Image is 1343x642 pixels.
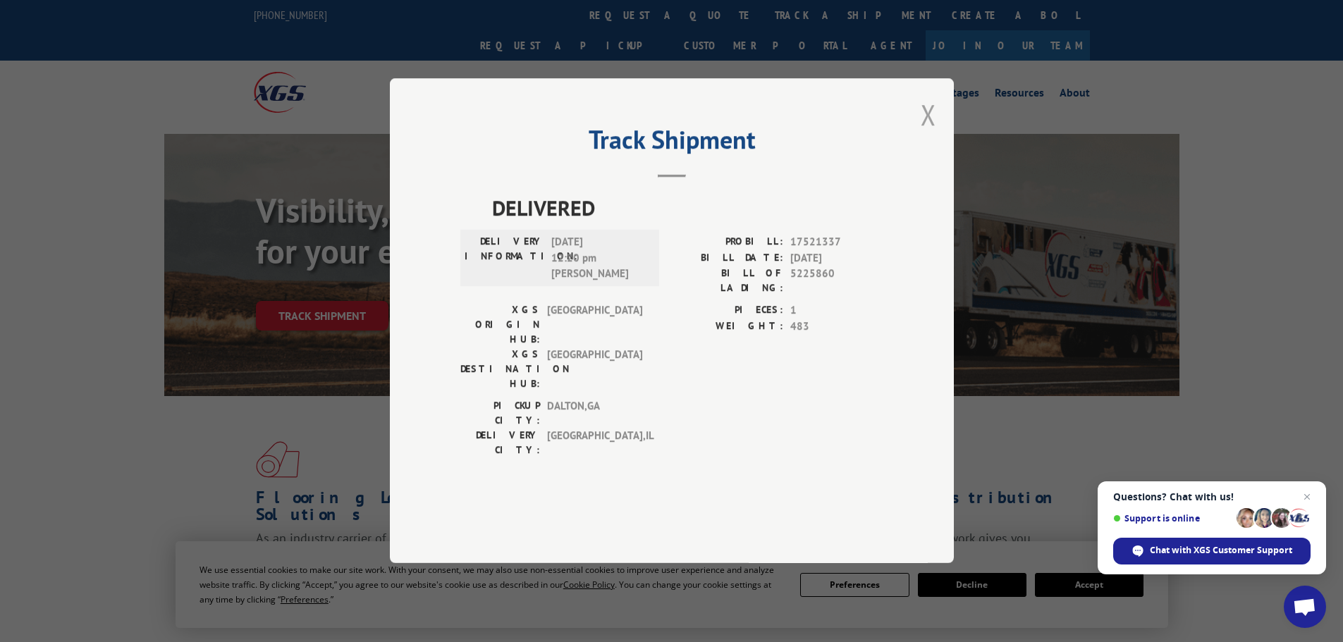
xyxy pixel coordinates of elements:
[460,303,540,347] label: XGS ORIGIN HUB:
[551,235,646,283] span: [DATE] 12:20 pm [PERSON_NAME]
[547,303,642,347] span: [GEOGRAPHIC_DATA]
[790,250,883,266] span: [DATE]
[790,266,883,296] span: 5225860
[1113,538,1311,564] div: Chat with XGS Customer Support
[547,428,642,458] span: [GEOGRAPHIC_DATA] , IL
[465,235,544,283] label: DELIVERY INFORMATION:
[790,235,883,251] span: 17521337
[1150,544,1292,557] span: Chat with XGS Customer Support
[672,250,783,266] label: BILL DATE:
[492,192,883,224] span: DELIVERED
[921,96,936,133] button: Close modal
[672,303,783,319] label: PIECES:
[1284,586,1326,628] div: Open chat
[460,399,540,428] label: PICKUP CITY:
[460,347,540,392] label: XGS DESTINATION HUB:
[672,235,783,251] label: PROBILL:
[790,303,883,319] span: 1
[1299,488,1316,505] span: Close chat
[460,130,883,156] h2: Track Shipment
[460,428,540,458] label: DELIVERY CITY:
[672,266,783,296] label: BILL OF LADING:
[547,347,642,392] span: [GEOGRAPHIC_DATA]
[790,319,883,335] span: 483
[1113,513,1232,524] span: Support is online
[547,399,642,428] span: DALTON , GA
[672,319,783,335] label: WEIGHT:
[1113,491,1311,502] span: Questions? Chat with us!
